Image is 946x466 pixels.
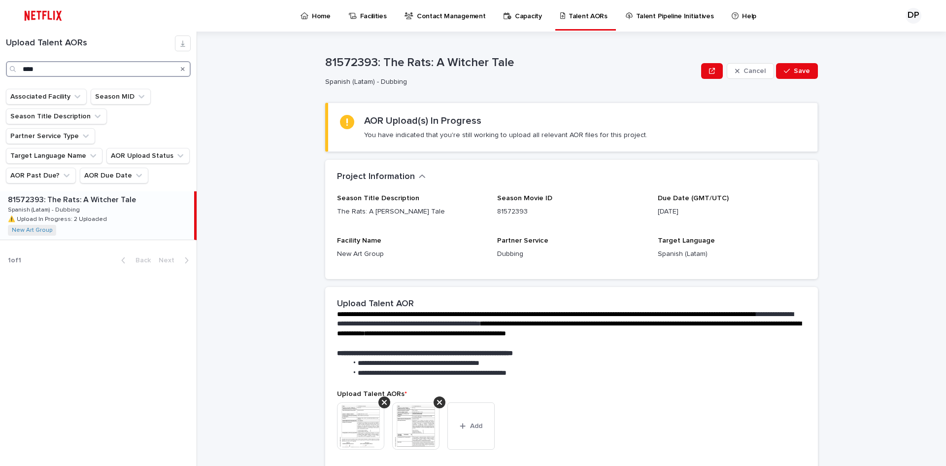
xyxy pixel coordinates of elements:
button: Target Language Name [6,148,102,164]
p: 81572393 [497,207,645,217]
p: The Rats: A [PERSON_NAME] Tale [337,207,485,217]
p: 81572393: The Rats: A Witcher Tale [8,193,138,205]
span: Upload Talent AORs [337,391,407,397]
span: Due Date (GMT/UTC) [658,195,729,202]
button: Save [776,63,818,79]
button: Partner Service Type [6,128,95,144]
button: AOR Past Due? [6,168,76,183]
input: Search [6,61,191,77]
span: Partner Service [497,237,548,244]
button: Cancel [727,63,774,79]
p: [DATE] [658,207,806,217]
span: Back [130,257,151,264]
button: Season MID [91,89,151,105]
span: Cancel [743,68,766,74]
span: Next [159,257,180,264]
button: Back [113,256,155,265]
span: Target Language [658,237,715,244]
div: DP [906,8,921,24]
button: Season Title Description [6,108,107,124]
h2: Project Information [337,172,415,182]
span: Season Title Description [337,195,419,202]
p: You have indicated that you're still working to upload all relevant AOR files for this project. [364,131,647,140]
p: New Art Group [337,249,485,259]
p: 81572393: The Rats: A Witcher Tale [325,56,697,70]
span: Save [794,68,810,74]
button: Add [447,402,495,450]
span: Facility Name [337,237,381,244]
button: AOR Upload Status [106,148,190,164]
button: Associated Facility [6,89,87,105]
span: Add [470,423,482,430]
button: AOR Due Date [80,168,148,183]
button: Project Information [337,172,426,182]
button: Next [155,256,197,265]
span: Season Movie ID [497,195,552,202]
p: Spanish (Latam) - Dubbing [325,78,693,86]
h1: Upload Talent AORs [6,38,175,49]
img: ifQbXi3ZQGMSEF7WDB7W [20,6,67,26]
h2: AOR Upload(s) In Progress [364,115,481,127]
p: Dubbing [497,249,645,259]
p: ⚠️ Upload In Progress: 2 Uploaded [8,214,109,223]
a: New Art Group [12,227,52,234]
h2: Upload Talent AOR [337,299,414,310]
p: Spanish (Latam) [658,249,806,259]
p: Spanish (Latam) - Dubbing [8,205,82,214]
